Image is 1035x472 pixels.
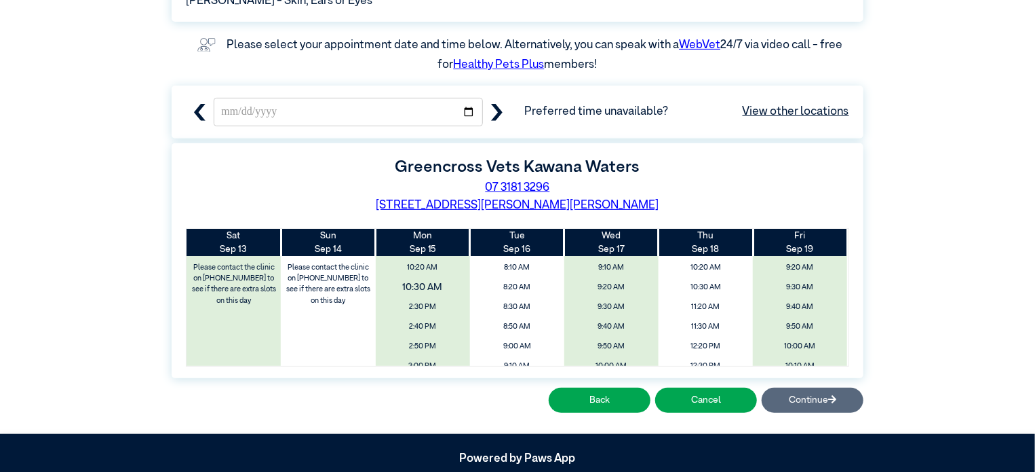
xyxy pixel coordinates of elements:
label: Greencross Vets Kawana Waters [395,159,640,175]
label: Please contact the clinic on [PHONE_NUMBER] to see if there are extra slots on this day [282,259,374,310]
a: [STREET_ADDRESS][PERSON_NAME][PERSON_NAME] [376,200,659,211]
span: 8:30 AM [474,299,560,316]
span: 9:50 AM [568,338,655,355]
span: 9:20 AM [757,259,843,276]
th: Sep 14 [281,229,375,257]
span: 9:20 AM [568,279,655,296]
span: 10:30 AM [663,279,749,296]
span: 9:50 AM [757,319,843,335]
th: Sep 17 [564,229,659,257]
span: 2:50 PM [379,338,465,355]
h5: Powered by Paws App [172,452,863,466]
span: 2:30 PM [379,299,465,316]
span: 8:20 AM [474,279,560,296]
span: 10:20 AM [379,259,465,276]
span: Preferred time unavailable? [524,103,849,121]
span: 10:00 AM [757,338,843,355]
span: 12:20 PM [663,338,749,355]
span: 9:30 AM [757,279,843,296]
span: 10:30 AM [366,276,478,298]
th: Sep 16 [470,229,564,257]
th: Sep 18 [659,229,753,257]
span: 10:20 AM [663,259,749,276]
a: WebVet [679,39,720,51]
span: 9:40 AM [757,299,843,316]
a: 07 3181 3296 [486,182,550,194]
span: 12:30 PM [663,358,749,375]
img: vet [193,33,220,56]
label: Please select your appointment date and time below. Alternatively, you can speak with a 24/7 via ... [227,39,844,71]
span: 9:00 AM [474,338,560,355]
button: Cancel [655,388,757,413]
span: 11:30 AM [663,319,749,335]
a: View other locations [743,103,849,121]
span: 2:40 PM [379,319,465,335]
span: 11:20 AM [663,299,749,316]
th: Sep 15 [376,229,470,257]
span: 10:10 AM [757,358,843,375]
button: Back [549,388,650,413]
th: Sep 19 [753,229,847,257]
span: 9:10 AM [568,259,655,276]
span: 10:00 AM [568,358,655,375]
span: 3:00 PM [379,358,465,375]
span: 8:10 AM [474,259,560,276]
span: 9:40 AM [568,319,655,335]
span: 8:50 AM [474,319,560,335]
label: Please contact the clinic on [PHONE_NUMBER] to see if there are extra slots on this day [188,259,280,310]
span: 9:10 AM [474,358,560,375]
span: 9:30 AM [568,299,655,316]
th: Sep 13 [187,229,281,257]
a: Healthy Pets Plus [454,59,545,71]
